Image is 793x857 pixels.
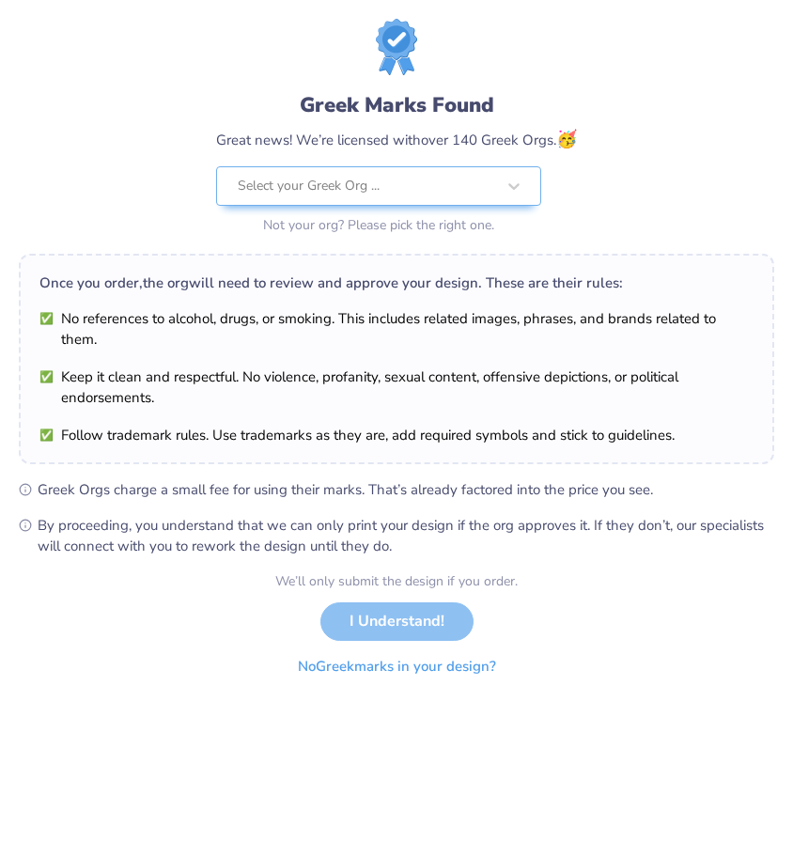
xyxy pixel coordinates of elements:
[38,515,774,556] span: By proceeding, you understand that we can only print your design if the org approves it. If they ...
[39,425,754,445] li: Follow trademark rules. Use trademarks as they are, add required symbols and stick to guidelines.
[39,273,754,293] div: Once you order, the org will need to review and approve your design. These are their rules:
[216,90,577,120] div: Greek Marks Found
[282,647,512,686] button: NoGreekmarks in your design?
[556,128,577,150] span: 🥳
[216,215,541,235] div: Not your org? Please pick the right one.
[216,127,577,152] div: Great news! We’re licensed with over 140 Greek Orgs.
[275,571,518,591] div: We’ll only submit the design if you order.
[38,479,774,500] span: Greek Orgs charge a small fee for using their marks. That’s already factored into the price you see.
[376,19,417,75] img: license-marks-badge.png
[39,366,754,408] li: Keep it clean and respectful. No violence, profanity, sexual content, offensive depictions, or po...
[39,308,754,350] li: No references to alcohol, drugs, or smoking. This includes related images, phrases, and brands re...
